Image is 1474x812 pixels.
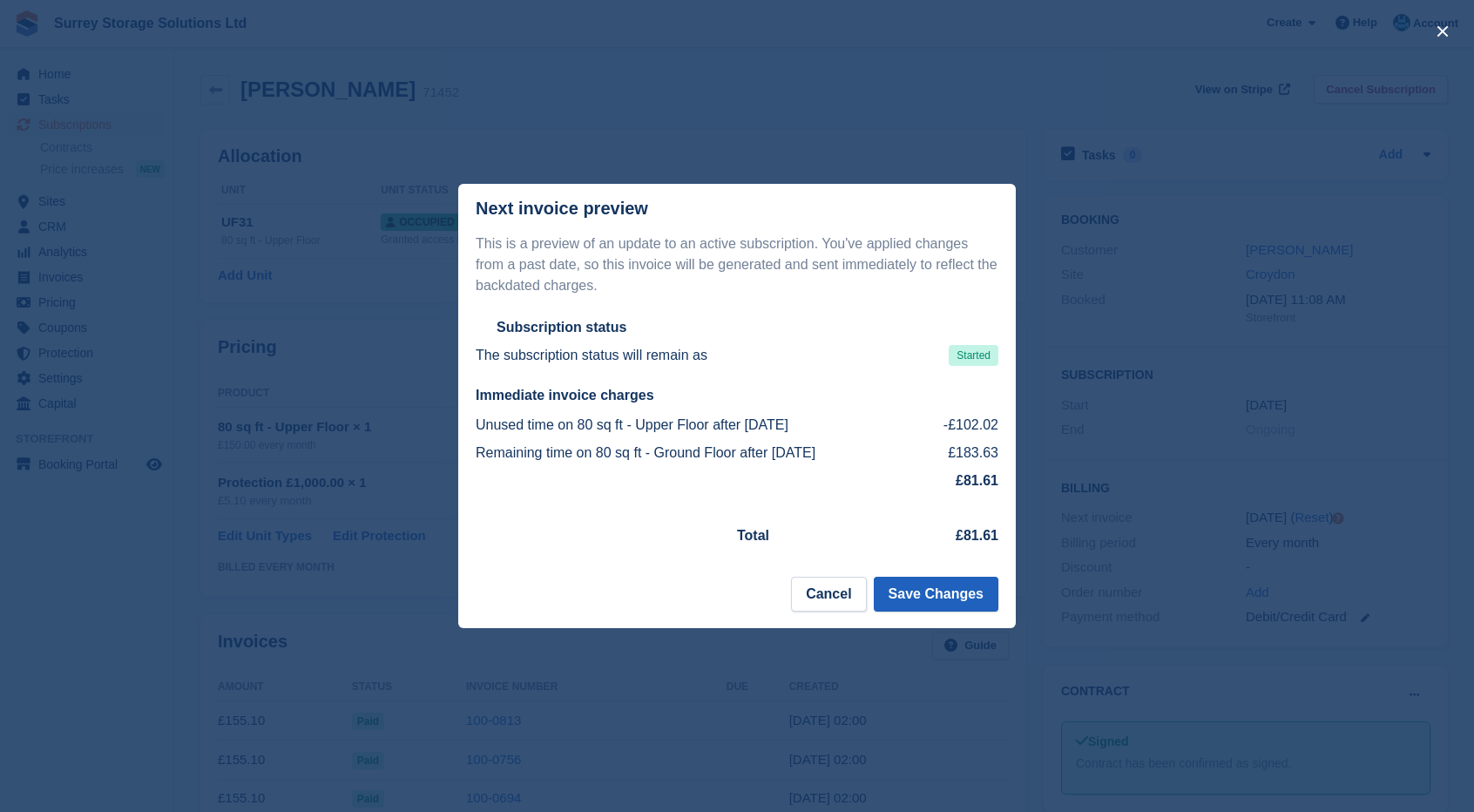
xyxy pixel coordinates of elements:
strong: Total [737,528,769,543]
h2: Immediate invoice charges [476,387,998,404]
td: -£102.02 [925,411,998,439]
p: The subscription status will remain as [476,345,707,366]
button: Cancel [791,577,866,612]
span: Started [949,345,998,366]
strong: £81.61 [956,528,998,543]
button: close [1429,17,1457,45]
h2: Subscription status [497,319,626,336]
td: £183.63 [925,439,998,467]
p: Next invoice preview [476,199,648,219]
p: This is a preview of an update to an active subscription. You've applied changes from a past date... [476,233,998,296]
strong: £81.61 [956,473,998,488]
td: Unused time on 80 sq ft - Upper Floor after [DATE] [476,411,925,439]
button: Save Changes [874,577,998,612]
td: Remaining time on 80 sq ft - Ground Floor after [DATE] [476,439,925,467]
